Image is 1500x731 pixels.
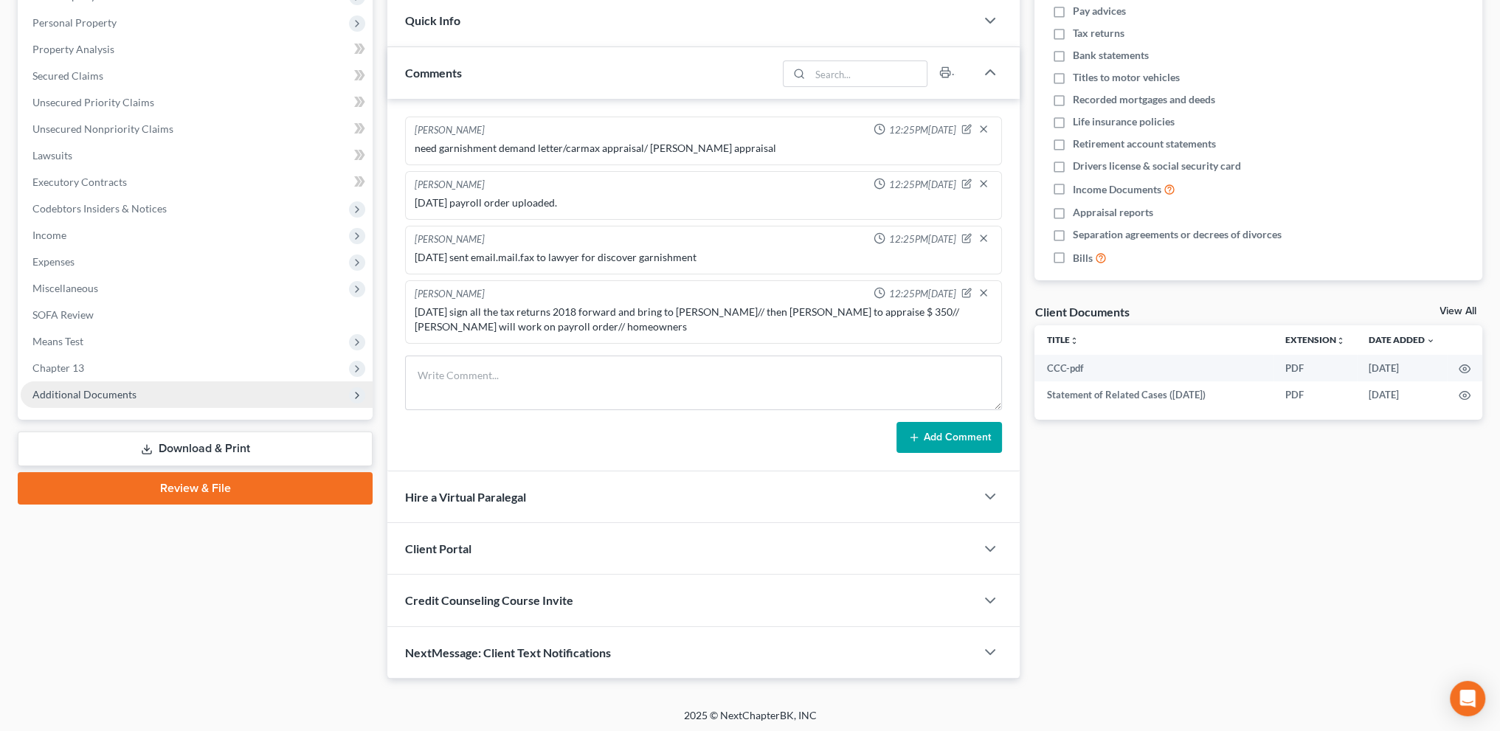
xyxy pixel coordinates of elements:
[1073,26,1124,41] span: Tax returns
[1450,681,1485,716] div: Open Intercom Messenger
[32,255,75,268] span: Expenses
[1073,159,1241,173] span: Drivers license & social security card
[405,593,573,607] span: Credit Counseling Course Invite
[18,472,373,505] a: Review & File
[1034,381,1273,408] td: Statement of Related Cases ([DATE])
[32,308,94,321] span: SOFA Review
[21,63,373,89] a: Secured Claims
[405,490,526,504] span: Hire a Virtual Paralegal
[21,169,373,195] a: Executory Contracts
[32,16,117,29] span: Personal Property
[1273,381,1357,408] td: PDF
[1073,48,1149,63] span: Bank statements
[888,123,955,137] span: 12:25PM[DATE]
[1034,304,1129,319] div: Client Documents
[32,361,84,374] span: Chapter 13
[32,122,173,135] span: Unsecured Nonpriority Claims
[405,66,462,80] span: Comments
[32,43,114,55] span: Property Analysis
[32,282,98,294] span: Miscellaneous
[415,287,485,302] div: [PERSON_NAME]
[405,645,611,659] span: NextMessage: Client Text Notifications
[415,250,992,265] div: [DATE] sent email.mail.fax to lawyer for discover garnishment
[1439,306,1476,316] a: View All
[18,432,373,466] a: Download & Print
[415,232,485,247] div: [PERSON_NAME]
[1073,251,1093,266] span: Bills
[1073,136,1216,151] span: Retirement account statements
[32,176,127,188] span: Executory Contracts
[32,96,154,108] span: Unsecured Priority Claims
[1073,70,1180,85] span: Titles to motor vehicles
[896,422,1002,453] button: Add Comment
[415,141,992,156] div: need garnishment demand letter/carmax appraisal/ [PERSON_NAME] appraisal
[32,229,66,241] span: Income
[21,142,373,169] a: Lawsuits
[415,195,992,210] div: [DATE] payroll order uploaded.
[405,13,460,27] span: Quick Info
[21,36,373,63] a: Property Analysis
[32,149,72,162] span: Lawsuits
[1357,381,1447,408] td: [DATE]
[1069,336,1078,345] i: unfold_more
[21,89,373,116] a: Unsecured Priority Claims
[1073,205,1153,220] span: Appraisal reports
[21,302,373,328] a: SOFA Review
[1285,334,1345,345] a: Extensionunfold_more
[888,232,955,246] span: 12:25PM[DATE]
[810,61,927,86] input: Search...
[1336,336,1345,345] i: unfold_more
[405,541,471,555] span: Client Portal
[1046,334,1078,345] a: Titleunfold_more
[1357,355,1447,381] td: [DATE]
[1073,4,1126,18] span: Pay advices
[888,178,955,192] span: 12:25PM[DATE]
[1369,334,1435,345] a: Date Added expand_more
[415,305,992,334] div: [DATE] sign all the tax returns 2018 forward and bring to [PERSON_NAME]// then [PERSON_NAME] to a...
[1273,355,1357,381] td: PDF
[32,388,136,401] span: Additional Documents
[1034,355,1273,381] td: CCC-pdf
[888,287,955,301] span: 12:25PM[DATE]
[1073,182,1161,197] span: Income Documents
[1426,336,1435,345] i: expand_more
[415,123,485,138] div: [PERSON_NAME]
[1073,92,1215,107] span: Recorded mortgages and deeds
[415,178,485,193] div: [PERSON_NAME]
[1073,114,1175,129] span: Life insurance policies
[1073,227,1282,242] span: Separation agreements or decrees of divorces
[32,202,167,215] span: Codebtors Insiders & Notices
[32,335,83,347] span: Means Test
[32,69,103,82] span: Secured Claims
[21,116,373,142] a: Unsecured Nonpriority Claims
